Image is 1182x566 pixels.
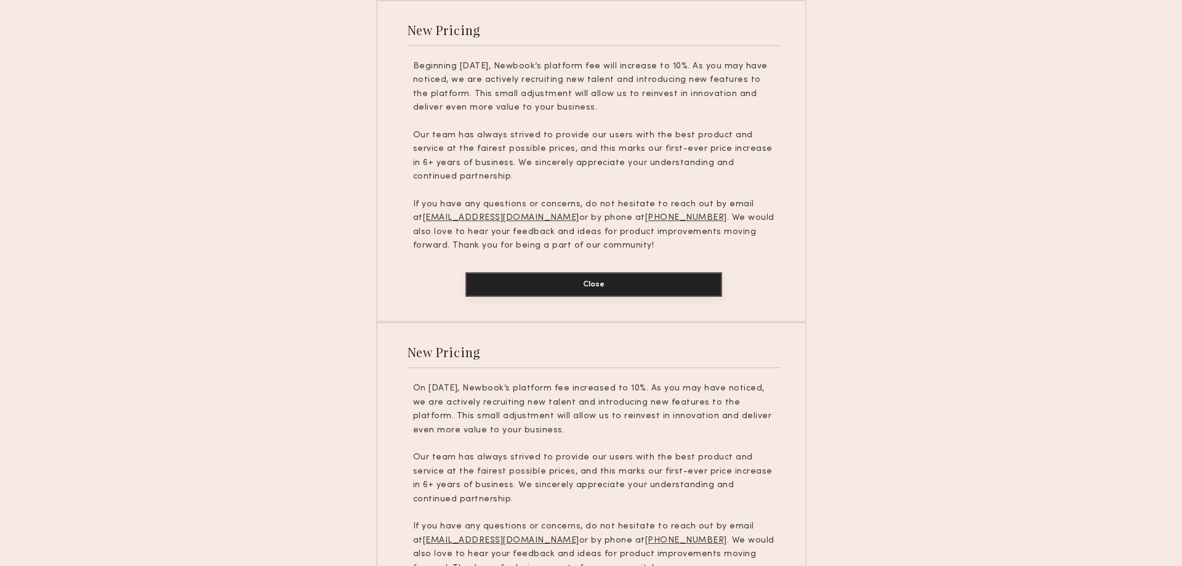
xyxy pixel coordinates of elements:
p: On [DATE], Newbook’s platform fee increased to 10%. As you may have noticed, we are actively recr... [413,382,775,437]
div: New Pricing [408,22,481,38]
p: Our team has always strived to provide our users with the best product and service at the fairest... [413,129,775,184]
p: Our team has always strived to provide our users with the best product and service at the fairest... [413,451,775,506]
p: Beginning [DATE], Newbook’s platform fee will increase to 10%. As you may have noticed, we are ac... [413,60,775,115]
u: [PHONE_NUMBER] [645,536,727,544]
u: [EMAIL_ADDRESS][DOMAIN_NAME] [423,214,579,222]
u: [PHONE_NUMBER] [645,214,727,222]
div: New Pricing [408,344,481,360]
p: If you have any questions or concerns, do not hesitate to reach out by email at or by phone at . ... [413,198,775,253]
u: [EMAIL_ADDRESS][DOMAIN_NAME] [423,536,579,544]
button: Close [465,272,722,297]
